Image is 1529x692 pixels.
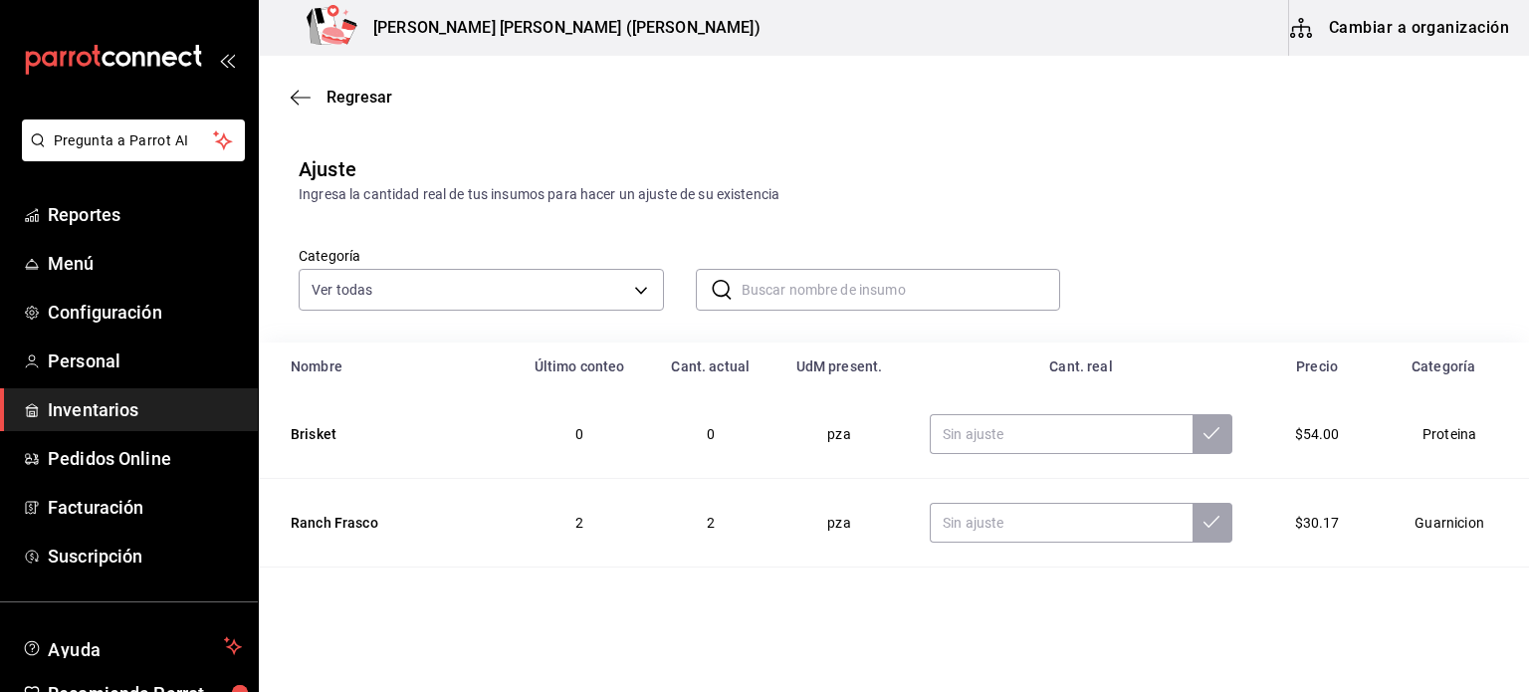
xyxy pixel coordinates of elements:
span: $30.17 [1295,515,1340,531]
td: pza [772,479,906,568]
span: Configuración [48,299,242,326]
td: Brisket [259,390,511,479]
div: Nombre [291,358,499,374]
a: Pregunta a Parrot AI [14,144,245,165]
td: Guarnicion [1378,479,1529,568]
span: 2 [707,515,715,531]
td: Postre [1378,568,1529,656]
span: 0 [707,426,715,442]
td: pza [772,568,906,656]
span: Pregunta a Parrot AI [54,130,214,151]
button: Pregunta a Parrot AI [22,119,245,161]
span: Regresar [327,88,392,107]
span: Pedidos Online [48,445,242,472]
div: Ajuste [299,154,356,184]
span: Reportes [48,201,242,228]
span: Inventarios [48,396,242,423]
span: Ayuda [48,634,216,658]
div: Cant. actual [661,358,761,374]
span: Facturación [48,494,242,521]
input: Sin ajuste [930,414,1193,454]
div: Ingresa la cantidad real de tus insumos para hacer un ajuste de su existencia [299,184,1489,205]
span: 2 [575,515,583,531]
td: Proteina [1378,390,1529,479]
span: Ver todas [312,280,372,300]
div: Precio [1268,358,1366,374]
div: UdM present. [784,358,894,374]
h3: [PERSON_NAME] [PERSON_NAME] ([PERSON_NAME]) [357,16,761,40]
div: Categoría [1390,358,1497,374]
div: Último conteo [523,358,637,374]
div: Cant. real [918,358,1244,374]
td: Postre [259,568,511,656]
input: Buscar nombre de insumo [742,270,1061,310]
span: 0 [575,426,583,442]
td: Ranch Frasco [259,479,511,568]
span: Menú [48,250,242,277]
input: Sin ajuste [930,503,1193,543]
span: $54.00 [1295,426,1340,442]
span: Personal [48,347,242,374]
span: Suscripción [48,543,242,570]
button: open_drawer_menu [219,52,235,68]
button: Regresar [291,88,392,107]
td: pza [772,390,906,479]
label: Categoría [299,249,664,263]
